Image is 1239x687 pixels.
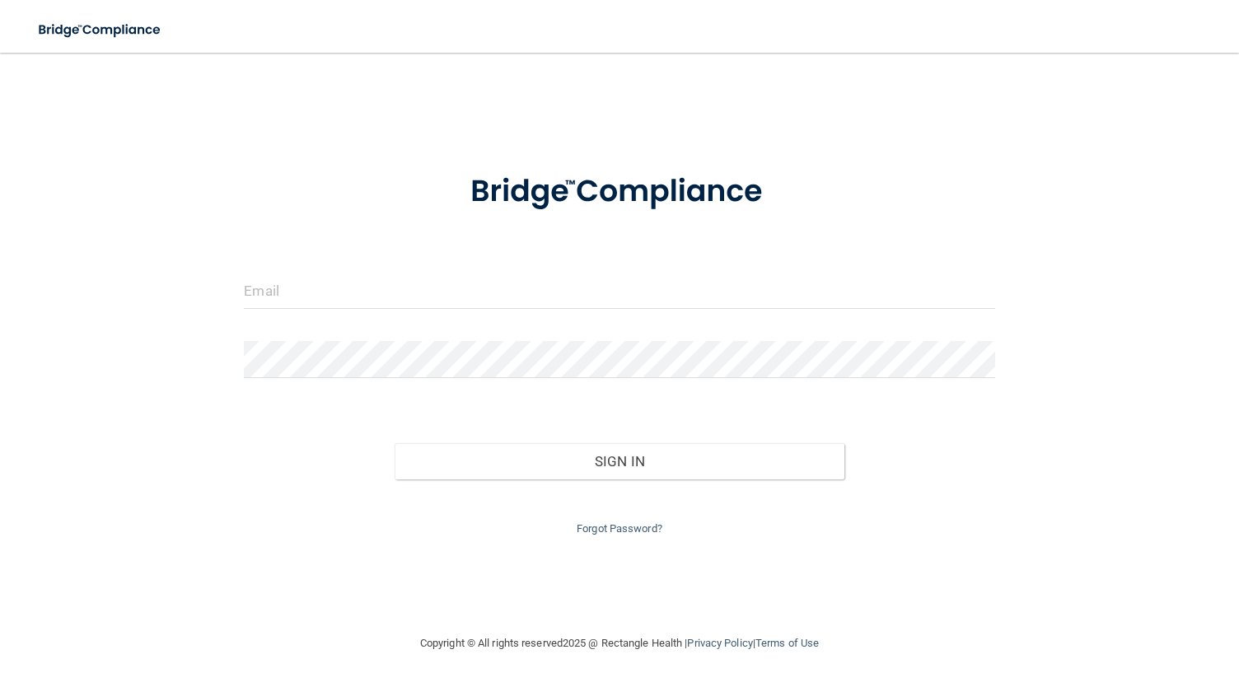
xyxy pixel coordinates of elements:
[244,272,994,309] input: Email
[687,637,752,649] a: Privacy Policy
[395,443,845,479] button: Sign In
[438,152,802,232] img: bridge_compliance_login_screen.278c3ca4.svg
[25,13,176,47] img: bridge_compliance_login_screen.278c3ca4.svg
[755,637,819,649] a: Terms of Use
[577,522,662,535] a: Forgot Password?
[319,617,920,670] div: Copyright © All rights reserved 2025 @ Rectangle Health | |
